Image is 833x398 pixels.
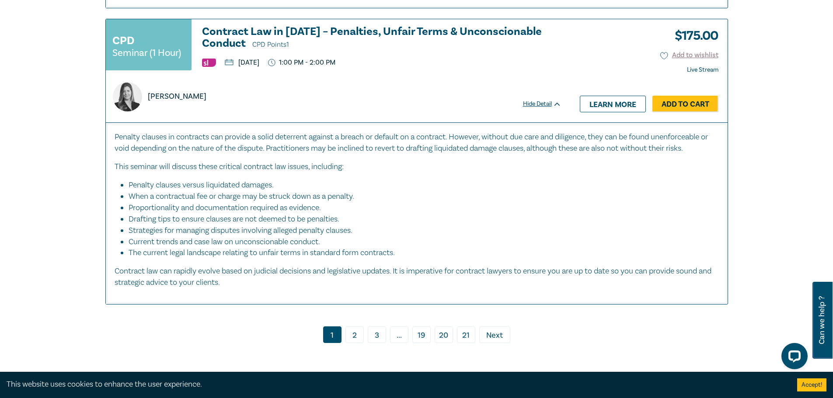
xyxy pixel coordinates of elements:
[523,100,571,108] div: Hide Detail
[112,48,181,57] small: Seminar (1 Hour)
[129,202,710,214] li: Proportionality and documentation required as evidence.
[368,326,386,343] a: 3
[390,326,408,343] span: ...
[112,33,134,48] h3: CPD
[457,326,475,343] a: 21
[113,82,142,111] img: https://s3.ap-southeast-2.amazonaws.com/leo-cussen-store-production-content/Contacts/Jennika%20An...
[148,91,206,102] p: [PERSON_NAME]
[323,326,342,343] a: 1
[202,59,216,67] img: Substantive Law
[202,26,561,51] h3: Contract Law in [DATE] – Penalties, Unfair Terms & Unconscionable Conduct
[486,330,503,341] span: Next
[580,96,646,112] a: Learn more
[7,379,784,390] div: This website uses cookies to enhance the user experience.
[660,50,718,60] button: Add to wishlist
[252,40,289,49] span: CPD Points 1
[202,26,561,51] a: Contract Law in [DATE] – Penalties, Unfair Terms & Unconscionable Conduct CPD Points1
[818,287,826,353] span: Can we help ?
[115,161,719,173] p: This seminar will discuss these critical contract law issues, including:
[797,378,826,391] button: Accept cookies
[652,96,718,112] a: Add to Cart
[687,66,718,74] strong: Live Stream
[129,214,710,225] li: Drafting tips to ensure clauses are not deemed to be penalties.
[268,59,336,67] p: 1:00 PM - 2:00 PM
[129,191,710,202] li: When a contractual fee or charge may be struck down as a penalty.
[129,180,710,191] li: Penalty clauses versus liquidated damages.
[435,326,453,343] a: 20
[129,225,710,236] li: Strategies for managing disputes involving alleged penalty clauses.
[129,236,710,248] li: Current trends and case law on unconscionable conduct.
[774,339,811,376] iframe: LiveChat chat widget
[115,266,719,288] p: Contract law can rapidly evolve based on judicial decisions and legislative updates. It is impera...
[225,59,259,66] p: [DATE]
[345,326,364,343] a: 2
[129,247,719,259] li: The current legal landscape relating to unfair terms in standard form contracts.
[479,326,510,343] a: Next
[412,326,431,343] a: 19
[115,132,719,154] p: Penalty clauses in contracts can provide a solid deterrent against a breach or default on a contr...
[668,26,718,46] h3: $ 175.00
